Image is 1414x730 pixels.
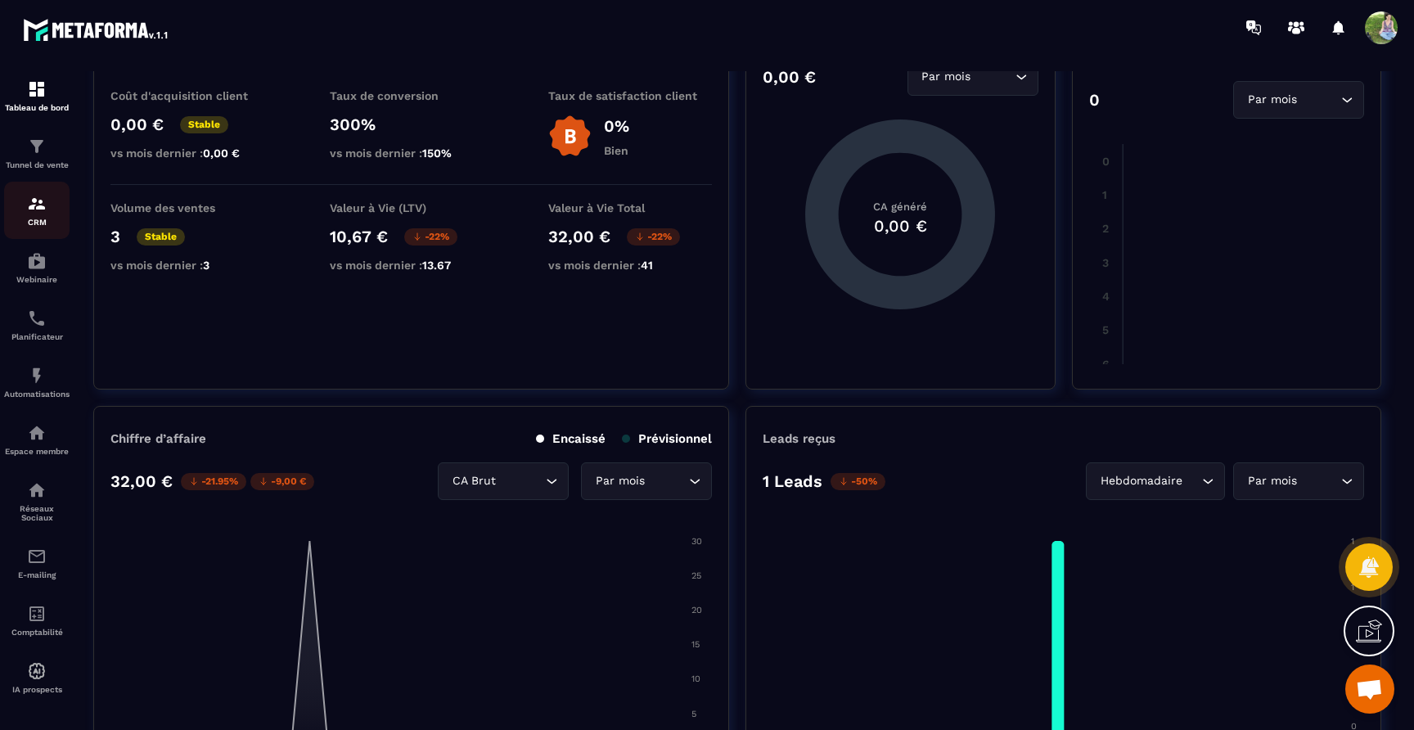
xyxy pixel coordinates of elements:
p: Taux de satisfaction client [548,89,712,102]
tspan: 2 [1102,222,1109,235]
input: Search for option [1186,472,1198,490]
p: Espace membre [4,447,70,456]
img: automations [27,366,47,385]
span: Hebdomadaire [1097,472,1186,490]
p: -22% [404,228,457,246]
p: vs mois dernier : [330,259,493,272]
img: automations [27,423,47,443]
p: 10,67 € [330,227,388,246]
img: b-badge-o.b3b20ee6.svg [548,115,592,158]
div: Search for option [1086,462,1225,500]
div: Search for option [907,58,1038,96]
p: Leads reçus [763,431,835,446]
p: Valeur à Vie Total [548,201,712,214]
img: logo [23,15,170,44]
a: social-networksocial-networkRéseaux Sociaux [4,468,70,534]
p: IA prospects [4,685,70,694]
span: 150% [422,146,452,160]
a: automationsautomationsEspace membre [4,411,70,468]
p: Chiffre d’affaire [110,431,206,446]
span: 3 [203,259,209,272]
p: CRM [4,218,70,227]
a: automationsautomationsWebinaire [4,239,70,296]
img: scheduler [27,309,47,328]
p: 32,00 € [548,227,610,246]
p: Bien [604,144,629,157]
p: 1 Leads [763,471,822,491]
img: formation [27,194,47,214]
tspan: 15 [691,639,700,650]
tspan: 0 [1102,155,1110,168]
p: Coût d'acquisition client [110,89,274,102]
p: Stable [180,116,228,133]
p: vs mois dernier : [110,259,274,272]
p: 0 [1089,90,1100,110]
tspan: 4 [1102,290,1110,303]
tspan: 20 [691,605,702,615]
input: Search for option [975,68,1011,86]
input: Search for option [648,472,685,490]
p: -9,00 € [250,473,314,490]
a: formationformationCRM [4,182,70,239]
p: E-mailing [4,570,70,579]
p: -50% [831,473,885,490]
p: Comptabilité [4,628,70,637]
img: email [27,547,47,566]
p: -22% [627,228,680,246]
tspan: 6 [1102,358,1110,371]
span: 0,00 € [203,146,240,160]
p: Planificateur [4,332,70,341]
p: Automatisations [4,390,70,399]
img: automations [27,661,47,681]
input: Search for option [499,472,542,490]
img: formation [27,79,47,99]
p: 300% [330,115,493,134]
p: Tableau de bord [4,103,70,112]
p: Taux de conversion [330,89,493,102]
span: 13.67 [422,259,451,272]
p: Valeur à Vie (LTV) [330,201,493,214]
div: Search for option [581,462,712,500]
p: 0,00 € [110,115,164,134]
a: formationformationTunnel de vente [4,124,70,182]
img: social-network [27,480,47,500]
p: vs mois dernier : [110,146,274,160]
p: 0,00 € [763,67,816,87]
p: Encaissé [536,431,606,446]
div: Search for option [1233,462,1364,500]
tspan: 5 [691,709,696,719]
tspan: 25 [691,570,701,581]
img: formation [27,137,47,156]
p: -21.95% [181,473,246,490]
span: Par mois [918,68,975,86]
a: automationsautomationsAutomatisations [4,354,70,411]
p: 3 [110,227,120,246]
p: 0% [604,116,629,136]
tspan: 10 [691,674,700,684]
span: Par mois [1244,91,1300,109]
tspan: 3 [1102,256,1109,269]
tspan: 30 [691,536,702,547]
span: 41 [641,259,653,272]
p: Réseaux Sociaux [4,504,70,522]
p: vs mois dernier : [330,146,493,160]
p: Prévisionnel [622,431,712,446]
img: automations [27,251,47,271]
a: emailemailE-mailing [4,534,70,592]
div: Search for option [1233,81,1364,119]
a: accountantaccountantComptabilité [4,592,70,649]
tspan: 5 [1102,323,1109,336]
a: schedulerschedulerPlanificateur [4,296,70,354]
a: formationformationTableau de bord [4,67,70,124]
p: 32,00 € [110,471,173,491]
a: Ouvrir le chat [1345,665,1394,714]
img: accountant [27,604,47,624]
input: Search for option [1300,472,1337,490]
p: Stable [137,228,185,246]
span: Par mois [592,472,648,490]
p: Volume des ventes [110,201,274,214]
input: Search for option [1300,91,1337,109]
span: CA Brut [448,472,499,490]
p: Webinaire [4,275,70,284]
span: Par mois [1244,472,1300,490]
